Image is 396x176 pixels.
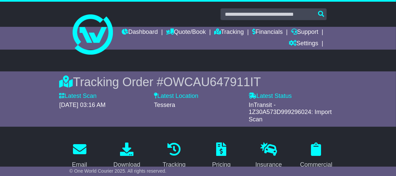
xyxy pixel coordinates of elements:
[109,140,145,172] a: Download
[291,27,318,38] a: Support
[59,93,96,100] label: Latest Scan
[163,75,261,89] span: OWCAU647911IT
[154,93,198,100] label: Latest Location
[251,140,286,172] a: Insurance
[208,140,235,172] a: Pricing
[59,75,336,89] div: Tracking Order #
[249,93,292,100] label: Latest Status
[154,102,175,108] span: Tessera
[163,160,186,169] div: Tracking
[122,27,158,38] a: Dashboard
[68,140,91,172] a: Email
[212,160,231,169] div: Pricing
[255,160,282,169] div: Insurance
[249,102,332,123] span: InTransit - 1Z30A573D999296024: Import Scan
[166,27,206,38] a: Quote/Book
[113,160,140,169] div: Download
[214,27,244,38] a: Tracking
[69,168,166,174] span: © One World Courier 2025. All rights reserved.
[158,140,190,172] a: Tracking
[252,27,283,38] a: Financials
[59,102,106,108] span: [DATE] 03:16 AM
[72,160,87,169] div: Email
[289,38,318,50] a: Settings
